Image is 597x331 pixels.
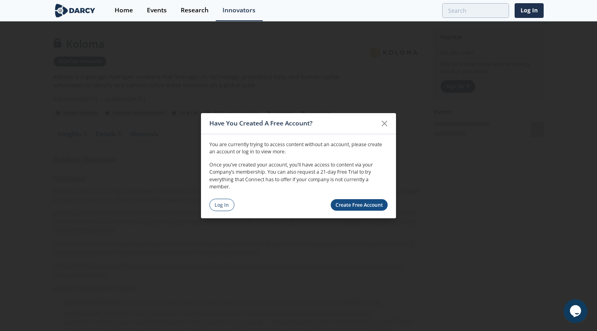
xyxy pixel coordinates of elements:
[209,141,388,156] p: You are currently trying to access content without an account, please create an account or log in...
[442,3,509,18] input: Advanced Search
[209,116,377,131] div: Have You Created A Free Account?
[222,7,256,14] div: Innovators
[515,3,544,18] a: Log In
[181,7,209,14] div: Research
[53,4,97,18] img: logo-wide.svg
[564,299,589,323] iframe: chat widget
[209,161,388,191] p: Once you’ve created your account, you’ll have access to content via your Company’s membership. Yo...
[209,199,234,211] a: Log In
[115,7,133,14] div: Home
[331,199,388,211] a: Create Free Account
[147,7,167,14] div: Events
